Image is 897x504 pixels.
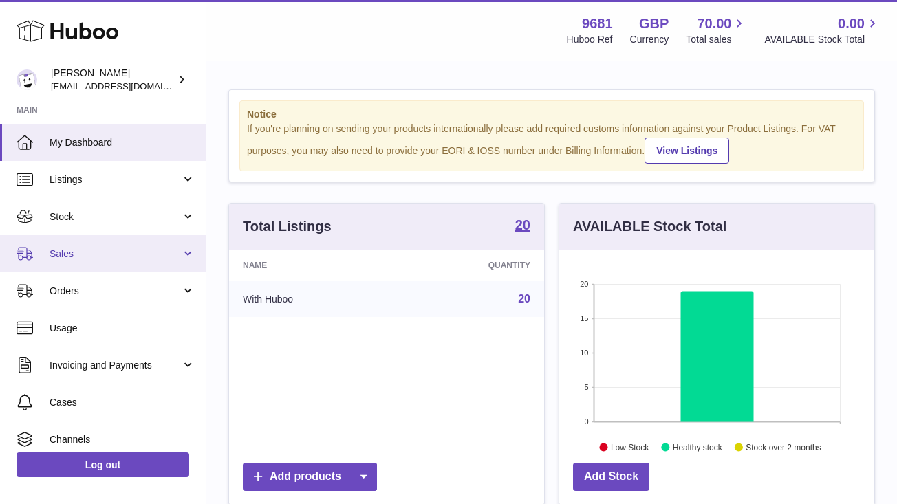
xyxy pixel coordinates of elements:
[573,217,726,236] h3: AVAILABLE Stock Total
[50,173,181,186] span: Listings
[50,136,195,149] span: My Dashboard
[580,314,588,322] text: 15
[247,122,856,164] div: If you're planning on sending your products internationally please add required customs informati...
[611,442,649,452] text: Low Stock
[630,33,669,46] div: Currency
[580,349,588,357] text: 10
[697,14,731,33] span: 70.00
[645,138,729,164] a: View Listings
[247,108,856,121] strong: Notice
[518,293,530,305] a: 20
[50,433,195,446] span: Channels
[764,14,880,46] a: 0.00 AVAILABLE Stock Total
[838,14,865,33] span: 0.00
[243,217,332,236] h3: Total Listings
[686,33,747,46] span: Total sales
[580,280,588,288] text: 20
[50,322,195,335] span: Usage
[764,33,880,46] span: AVAILABLE Stock Total
[746,442,821,452] text: Stock over 2 months
[515,218,530,232] strong: 20
[686,14,747,46] a: 70.00 Total sales
[573,463,649,491] a: Add Stock
[582,14,613,33] strong: 9681
[515,218,530,234] a: 20
[673,442,723,452] text: Healthy stock
[17,69,37,90] img: hello@colourchronicles.com
[51,67,175,93] div: [PERSON_NAME]
[584,383,588,391] text: 5
[639,14,669,33] strong: GBP
[17,452,189,477] a: Log out
[567,33,613,46] div: Huboo Ref
[50,396,195,409] span: Cases
[51,80,202,91] span: [EMAIL_ADDRESS][DOMAIN_NAME]
[50,248,181,261] span: Sales
[50,210,181,223] span: Stock
[396,250,544,281] th: Quantity
[229,250,396,281] th: Name
[243,463,377,491] a: Add products
[50,285,181,298] span: Orders
[584,417,588,426] text: 0
[50,359,181,372] span: Invoicing and Payments
[229,281,396,317] td: With Huboo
